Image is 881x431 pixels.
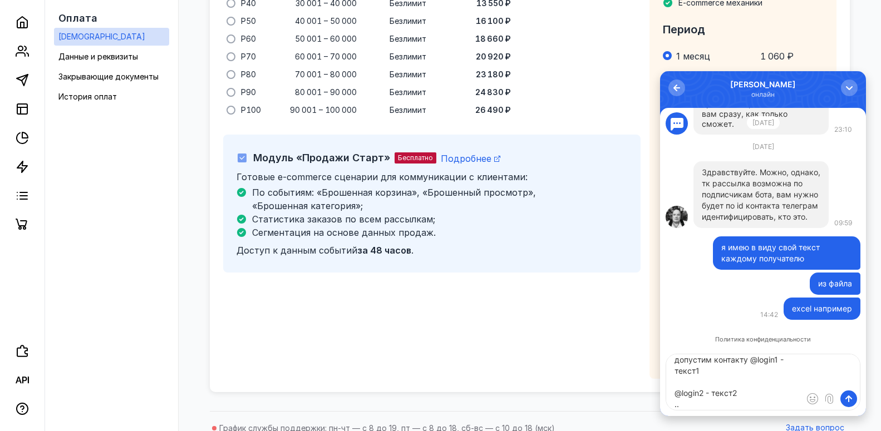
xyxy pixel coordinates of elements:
span: 23 180 ₽ [476,69,511,80]
span: P100 [241,105,261,116]
div: онлайн [70,18,136,28]
span: P50 [241,16,256,27]
span: 40 001 – 50 000 [295,16,357,27]
span: P80 [241,69,256,80]
a: Данные и реквизиты [54,48,169,66]
span: Доступ к данным событий . [237,245,414,256]
b: за 48 часов [357,245,411,256]
span: 1 060 ₽ [760,51,794,62]
span: Безлимит [390,69,426,80]
span: История оплат [58,92,117,101]
span: Безлимит [390,87,426,98]
span: Безлимит [390,105,426,116]
div: [PERSON_NAME] [70,8,136,18]
span: 18 660 ₽ [475,33,511,44]
span: Готовые e-commerce сценарии для коммуникации с клиентами: [237,171,528,182]
span: 20 920 ₽ [476,51,511,62]
div: [DATE] [87,69,120,82]
span: 23:10 [174,54,192,62]
span: Безлимит [390,51,426,62]
span: Период [663,23,705,36]
div: из файла [158,207,192,218]
a: Политика конфиденциальности [55,265,151,271]
span: Статистика заказов по всем рассылкам; [252,214,435,225]
span: P60 [241,33,256,44]
span: P70 [241,51,256,62]
span: Подробнее [441,153,491,164]
span: Бесплатно [398,153,433,162]
span: 16 100 ₽ [476,16,511,27]
span: 09:59 [174,147,192,156]
div: [DATE] [87,45,120,58]
span: 3 месяца [676,71,716,82]
p: Здравствуйте. Можно, однако, тк рассылка возможна по подписчикам бота, вам нужно будет по id конт... [42,96,160,151]
span: 70 001 – 80 000 [295,69,357,80]
span: 1 месяц [676,51,710,62]
span: Безлимит [390,33,426,44]
span: 14:42 [100,239,118,247]
a: Подробнее [441,153,500,164]
span: По событиям: «Брошенная корзина», «Брошенный просмотр», «Брошенная категория»; [252,187,536,211]
span: 60 001 – 70 000 [295,51,357,62]
span: 24 830 ₽ [475,87,511,98]
div: excel например [132,232,192,243]
a: [DEMOGRAPHIC_DATA] [54,28,169,46]
div: я имею в виду свой текст каждому получателю [61,171,192,193]
span: Сегментация на основе данных продаж. [252,227,436,238]
span: Безлимит [390,16,426,27]
span: Модуль «Продажи Старт» [253,152,390,164]
span: 50 001 – 60 000 [295,33,357,44]
span: 2 862 ₽ [759,71,794,82]
a: История оплат [54,88,169,106]
span: Оплата [58,12,97,24]
a: Закрывающие документы [54,68,169,86]
span: [DEMOGRAPHIC_DATA] [58,32,145,41]
span: 26 490 ₽ [475,105,511,116]
span: 90 001 – 100 000 [290,105,357,116]
div: Сейчас у нас нерабочее время. Специалист ответит вам сразу, как только сможет. [42,18,160,58]
span: Закрывающие документы [58,72,159,81]
span: 80 001 – 90 000 [295,87,357,98]
span: Данные и реквизиты [58,52,138,61]
span: P90 [241,87,256,98]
